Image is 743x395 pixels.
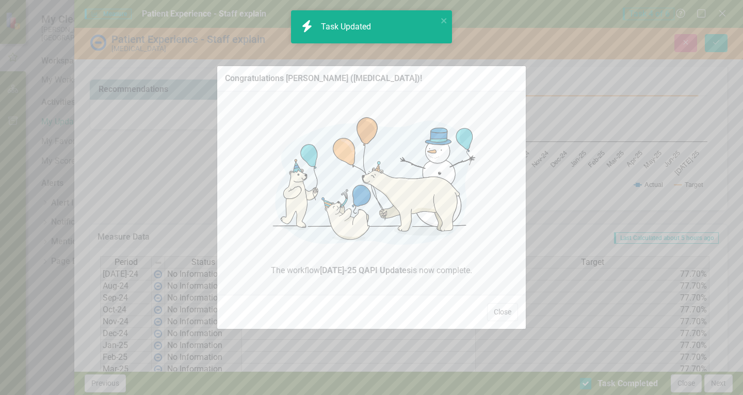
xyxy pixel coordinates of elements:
strong: [DATE]-25 QAPI Updates [320,265,411,275]
div: Task Updated [321,21,374,33]
button: close [441,14,448,26]
span: The workflow is now complete. [225,265,518,277]
img: Congratulations [254,99,489,265]
div: Congratulations [PERSON_NAME] ([MEDICAL_DATA])! [225,74,422,83]
button: Close [487,303,518,321]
